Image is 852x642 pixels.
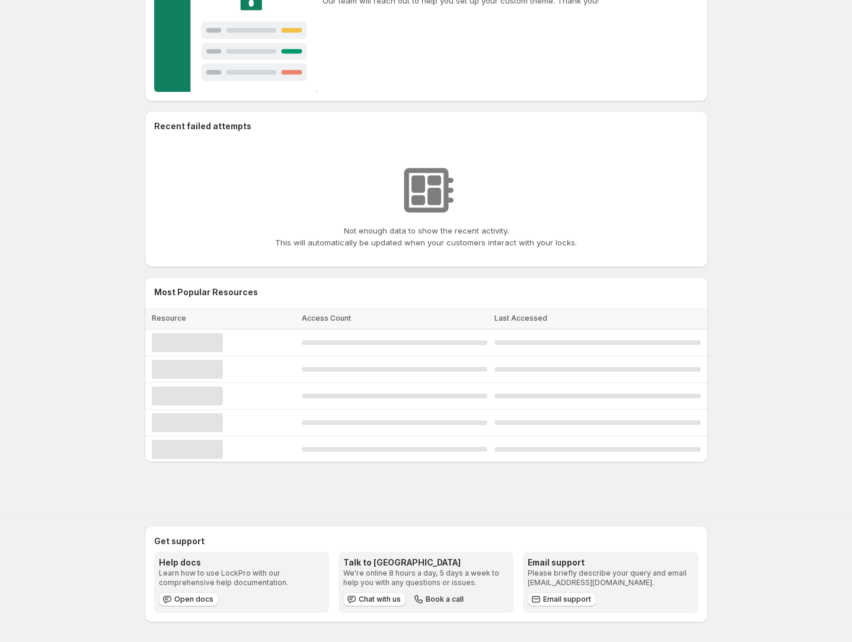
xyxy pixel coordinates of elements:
span: Last Accessed [494,314,547,322]
span: Email support [543,595,591,604]
a: Open docs [159,592,218,606]
h2: Most Popular Resources [154,286,698,298]
p: We're online 8 hours a day, 5 days a week to help you with any questions or issues. [343,568,509,587]
button: Chat with us [343,592,406,606]
h2: Get support [154,535,698,547]
span: Resource [152,314,186,322]
span: Access Count [302,314,351,322]
p: Please briefly describe your query and email [EMAIL_ADDRESS][DOMAIN_NAME]. [528,568,693,587]
span: Book a call [426,595,464,604]
h3: Help docs [159,557,324,568]
h3: Email support [528,557,693,568]
p: Learn how to use LockPro with our comprehensive help documentation. [159,568,324,587]
h2: Recent failed attempts [154,120,251,132]
p: Not enough data to show the recent activity. This will automatically be updated when your custome... [275,225,577,248]
a: Email support [528,592,596,606]
img: No resources found [397,161,456,220]
button: Book a call [410,592,468,606]
span: Open docs [174,595,213,604]
span: Chat with us [359,595,401,604]
h3: Talk to [GEOGRAPHIC_DATA] [343,557,509,568]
